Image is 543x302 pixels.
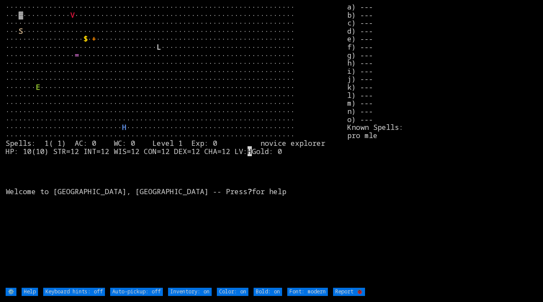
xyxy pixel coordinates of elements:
font: L [157,42,161,52]
font: S [19,26,23,36]
font: + [92,34,96,44]
input: Bold: on [254,288,282,296]
input: Font: modern [287,288,328,296]
input: Help [22,288,38,296]
font: V [70,10,75,20]
input: Auto-pickup: off [110,288,163,296]
font: $ [83,34,88,44]
input: ⚙️ [6,288,16,296]
input: Report 🐞 [333,288,365,296]
font: = [75,50,79,60]
input: Color: on [217,288,248,296]
b: ? [248,186,252,196]
font: E [36,82,40,92]
mark: H [248,146,252,156]
input: Keyboard hints: off [43,288,105,296]
stats: a) --- b) --- c) --- d) --- e) --- f) --- g) --- h) --- i) --- j) --- k) --- l) --- m) --- n) ---... [347,3,537,287]
font: H [122,122,127,132]
input: Inventory: on [168,288,212,296]
larn: ··································································· ···▓··········· ·············... [6,3,348,287]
